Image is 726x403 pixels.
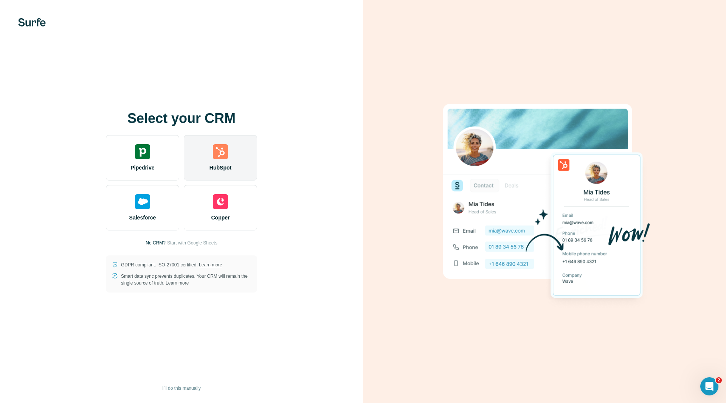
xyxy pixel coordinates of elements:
a: Learn more [199,262,222,268]
button: I’ll do this manually [157,383,206,394]
h1: Select your CRM [106,111,257,126]
span: Pipedrive [130,164,154,171]
span: 2 [716,377,722,383]
span: Salesforce [129,214,156,221]
p: Smart data sync prevents duplicates. Your CRM will remain the single source of truth. [121,273,251,286]
img: copper's logo [213,194,228,209]
img: pipedrive's logo [135,144,150,159]
img: salesforce's logo [135,194,150,209]
img: Surfe's logo [18,18,46,26]
span: I’ll do this manually [162,385,200,392]
p: No CRM? [146,240,166,246]
span: Copper [211,214,230,221]
iframe: Intercom live chat [700,377,718,395]
span: HubSpot [209,164,231,171]
p: GDPR compliant. ISO-27001 certified. [121,261,222,268]
button: Start with Google Sheets [167,240,217,246]
a: Learn more [166,280,189,286]
img: HUBSPOT image [439,92,650,311]
img: hubspot's logo [213,144,228,159]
